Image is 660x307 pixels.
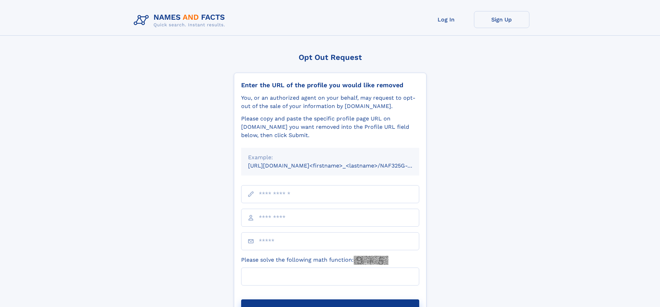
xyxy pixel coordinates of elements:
[248,162,432,169] small: [URL][DOMAIN_NAME]<firstname>_<lastname>/NAF325G-xxxxxxxx
[234,53,426,62] div: Opt Out Request
[248,153,412,162] div: Example:
[474,11,529,28] a: Sign Up
[241,256,388,265] label: Please solve the following math function:
[241,115,419,139] div: Please copy and paste the specific profile page URL on [DOMAIN_NAME] you want removed into the Pr...
[241,81,419,89] div: Enter the URL of the profile you would like removed
[419,11,474,28] a: Log In
[241,94,419,110] div: You, or an authorized agent on your behalf, may request to opt-out of the sale of your informatio...
[131,11,231,30] img: Logo Names and Facts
